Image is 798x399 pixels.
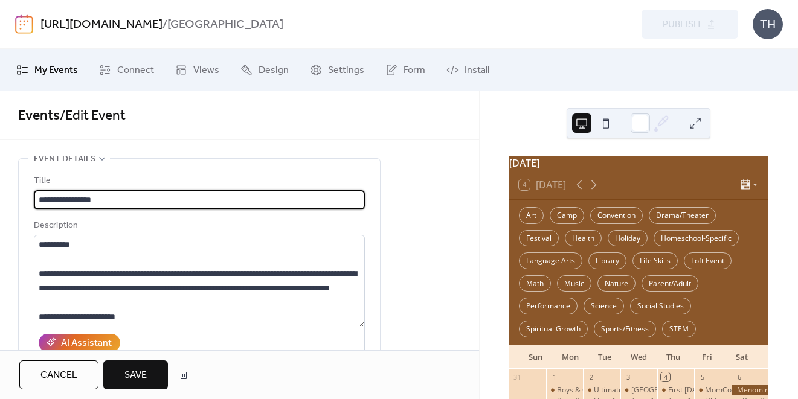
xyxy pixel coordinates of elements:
[624,372,633,381] div: 3
[608,230,648,247] div: Holiday
[565,230,602,247] div: Health
[583,385,620,395] div: Ultimate Fusion Athletics: Family Open Gym
[519,207,544,224] div: Art
[509,156,768,170] div: [DATE]
[39,334,120,352] button: AI Assistant
[698,372,707,381] div: 5
[753,9,783,39] div: TH
[587,372,596,381] div: 2
[642,275,698,292] div: Parent/Adult
[7,54,87,86] a: My Events
[661,372,670,381] div: 4
[124,368,147,383] span: Save
[590,207,643,224] div: Convention
[519,275,551,292] div: Math
[705,385,761,395] div: MomCo Meeting
[61,336,112,351] div: AI Assistant
[662,321,696,337] div: STEM
[301,54,373,86] a: Settings
[259,63,289,78] span: Design
[19,360,98,389] button: Cancel
[550,207,584,224] div: Camp
[557,275,591,292] div: Music
[668,385,768,395] div: First [DATE] Books and Treats
[724,345,759,369] div: Sat
[630,298,691,314] div: Social Studies
[631,385,777,395] div: [GEOGRAPHIC_DATA]: HomeSchool Skating
[690,345,724,369] div: Fri
[162,13,167,36] b: /
[597,275,636,292] div: Nature
[166,54,228,86] a: Views
[60,103,126,129] span: / Edit Event
[694,385,731,395] div: MomCo Meeting
[557,385,677,395] div: Boys & Girls Brigade: Climbing Club
[40,13,162,36] a: [URL][DOMAIN_NAME]
[404,63,425,78] span: Form
[620,385,657,395] div: Neenah Plaza: HomeSchool Skating
[649,207,716,224] div: Drama/Theater
[550,372,559,381] div: 1
[735,372,744,381] div: 6
[519,321,588,337] div: Spiritual Growth
[231,54,298,86] a: Design
[34,219,362,233] div: Description
[513,372,522,381] div: 31
[684,252,732,269] div: Loft Event
[328,63,364,78] span: Settings
[519,298,578,314] div: Performance
[546,385,583,395] div: Boys & Girls Brigade: Climbing Club
[34,152,95,167] span: Event details
[657,385,694,395] div: First Thursday Books and Treats
[588,252,626,269] div: Library
[18,103,60,129] a: Events
[732,385,768,395] div: Menominee Park Zoo: Snooze at the Zoo
[622,345,656,369] div: Wed
[594,321,656,337] div: Sports/Fitness
[193,63,219,78] span: Views
[103,360,168,389] button: Save
[553,345,587,369] div: Mon
[15,14,33,34] img: logo
[117,63,154,78] span: Connect
[594,385,740,395] div: Ultimate Fusion Athletics: Family Open Gym
[519,345,553,369] div: Sun
[376,54,434,86] a: Form
[90,54,163,86] a: Connect
[587,345,622,369] div: Tue
[167,13,283,36] b: [GEOGRAPHIC_DATA]
[654,230,739,247] div: Homeschool-Specific
[519,252,582,269] div: Language Arts
[632,252,678,269] div: Life Skills
[519,230,559,247] div: Festival
[584,298,624,314] div: Science
[34,63,78,78] span: My Events
[34,174,362,188] div: Title
[465,63,489,78] span: Install
[437,54,498,86] a: Install
[40,368,77,383] span: Cancel
[656,345,690,369] div: Thu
